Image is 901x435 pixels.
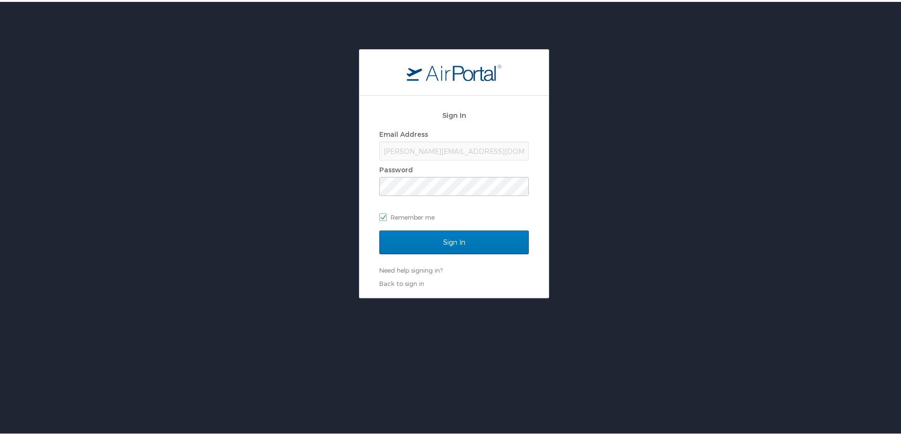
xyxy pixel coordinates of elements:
img: logo [407,62,501,79]
a: Back to sign in [379,278,424,285]
label: Remember me [379,208,529,222]
h2: Sign In [379,108,529,119]
label: Email Address [379,128,428,136]
label: Password [379,164,413,172]
a: Need help signing in? [379,265,443,272]
input: Sign In [379,229,529,252]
